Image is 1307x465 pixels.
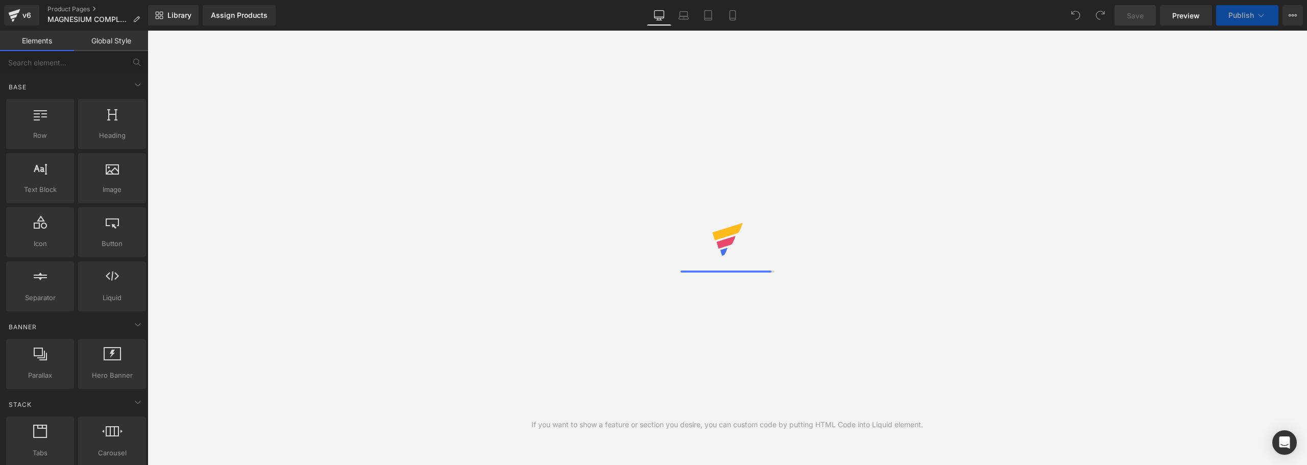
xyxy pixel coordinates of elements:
[1282,5,1303,26] button: More
[74,31,148,51] a: Global Style
[1228,11,1254,19] span: Publish
[148,5,199,26] a: New Library
[1127,10,1144,21] span: Save
[81,238,143,249] span: Button
[1272,430,1297,455] div: Open Intercom Messenger
[720,5,745,26] a: Mobile
[1172,10,1200,21] span: Preview
[211,11,268,19] div: Assign Products
[81,370,143,381] span: Hero Banner
[9,370,71,381] span: Parallax
[81,448,143,458] span: Carousel
[8,322,38,332] span: Banner
[671,5,696,26] a: Laptop
[1160,5,1212,26] a: Preview
[47,15,129,23] span: MAGNESIUM COMPLEX
[20,9,33,22] div: v6
[81,184,143,195] span: Image
[81,130,143,141] span: Heading
[1090,5,1110,26] button: Redo
[1066,5,1086,26] button: Undo
[1216,5,1278,26] button: Publish
[9,448,71,458] span: Tabs
[9,238,71,249] span: Icon
[531,419,923,430] div: If you want to show a feature or section you desire, you can custom code by putting HTML Code int...
[9,184,71,195] span: Text Block
[8,82,28,92] span: Base
[4,5,39,26] a: v6
[8,400,33,409] span: Stack
[647,5,671,26] a: Desktop
[9,130,71,141] span: Row
[9,292,71,303] span: Separator
[696,5,720,26] a: Tablet
[47,5,148,13] a: Product Pages
[81,292,143,303] span: Liquid
[167,11,191,20] span: Library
